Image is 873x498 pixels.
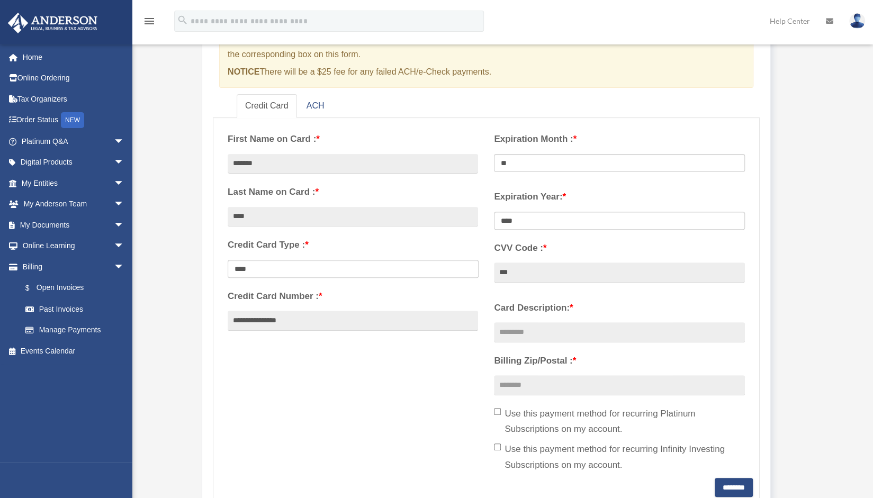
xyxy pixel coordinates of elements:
[15,277,140,299] a: $Open Invoices
[114,173,135,194] span: arrow_drop_down
[494,443,501,450] input: Use this payment method for recurring Infinity Investing Subscriptions on my account.
[298,94,333,118] a: ACH
[31,282,37,295] span: $
[494,131,744,147] label: Expiration Month :
[114,256,135,278] span: arrow_drop_down
[228,237,478,253] label: Credit Card Type :
[7,152,140,173] a: Digital Productsarrow_drop_down
[15,298,140,320] a: Past Invoices
[494,406,744,438] label: Use this payment method for recurring Platinum Subscriptions on my account.
[5,13,101,33] img: Anderson Advisors Platinum Portal
[7,131,140,152] a: Platinum Q&Aarrow_drop_down
[143,19,156,28] a: menu
[237,94,297,118] a: Credit Card
[61,112,84,128] div: NEW
[228,184,478,200] label: Last Name on Card :
[7,340,140,361] a: Events Calendar
[494,441,744,473] label: Use this payment method for recurring Infinity Investing Subscriptions on my account.
[7,236,140,257] a: Online Learningarrow_drop_down
[494,408,501,415] input: Use this payment method for recurring Platinum Subscriptions on my account.
[228,65,734,79] p: There will be a $25 fee for any failed ACH/e-Check payments.
[7,68,140,89] a: Online Ordering
[7,214,140,236] a: My Documentsarrow_drop_down
[15,320,135,341] a: Manage Payments
[228,288,478,304] label: Credit Card Number :
[7,194,140,215] a: My Anderson Teamarrow_drop_down
[7,110,140,131] a: Order StatusNEW
[7,256,140,277] a: Billingarrow_drop_down
[849,13,865,29] img: User Pic
[494,189,744,205] label: Expiration Year:
[7,88,140,110] a: Tax Organizers
[219,24,753,88] div: if you are updating your Platinum Subscription or Infinity Investing Membership payment method, p...
[494,240,744,256] label: CVV Code :
[143,15,156,28] i: menu
[114,131,135,152] span: arrow_drop_down
[114,236,135,257] span: arrow_drop_down
[228,67,259,76] strong: NOTICE
[228,131,478,147] label: First Name on Card :
[7,47,140,68] a: Home
[114,152,135,174] span: arrow_drop_down
[7,173,140,194] a: My Entitiesarrow_drop_down
[494,300,744,316] label: Card Description:
[114,194,135,215] span: arrow_drop_down
[494,353,744,369] label: Billing Zip/Postal :
[177,14,188,26] i: search
[114,214,135,236] span: arrow_drop_down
